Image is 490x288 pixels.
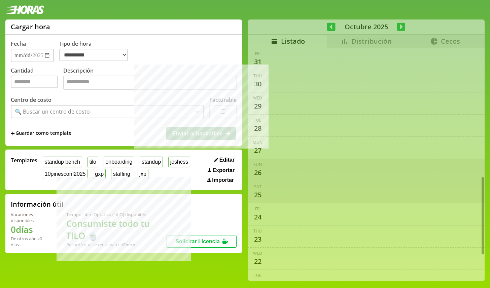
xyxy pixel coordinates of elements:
[11,236,50,248] div: De otros años: 0 días
[123,242,135,248] b: Enero
[93,169,105,179] button: gxp
[11,130,15,137] span: +
[11,157,37,164] span: Templates
[219,157,235,163] span: Editar
[11,40,26,47] label: Fecha
[206,167,237,174] button: Exportar
[11,130,71,137] span: +Guardar como template
[11,200,64,209] h2: Información útil
[138,169,148,179] button: jxp
[111,169,132,179] button: staffing
[87,157,98,167] button: tilo
[11,211,50,223] div: Vacaciones disponibles
[63,67,237,91] label: Descripción
[59,49,128,61] select: Tipo de hora
[212,167,235,173] span: Exportar
[66,217,167,242] h1: Consumiste todo tu TiLO 🍵
[167,236,237,248] button: Solicitar Licencia
[140,157,163,167] button: standup
[15,108,90,115] div: 🔍 Buscar un centro de costo
[175,239,220,244] span: Solicitar Licencia
[66,211,167,217] div: Tiempo Libre Optativo (TiLO) disponible
[168,157,190,167] button: joshcss
[59,40,133,62] label: Tipo de hora
[43,169,87,179] button: 10pinesconf2025
[212,157,237,163] button: Editar
[11,76,58,88] input: Cantidad
[212,177,234,183] span: Importar
[11,223,50,236] h1: 0 días
[5,5,44,14] img: logotipo
[43,157,82,167] button: standup bench
[63,76,237,90] textarea: Descripción
[11,96,51,104] label: Centro de costo
[104,157,135,167] button: onboarding
[209,96,237,104] label: Facturable
[11,67,63,91] label: Cantidad
[11,22,50,31] h1: Cargar hora
[66,242,167,248] div: Recordá que se renuevan en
